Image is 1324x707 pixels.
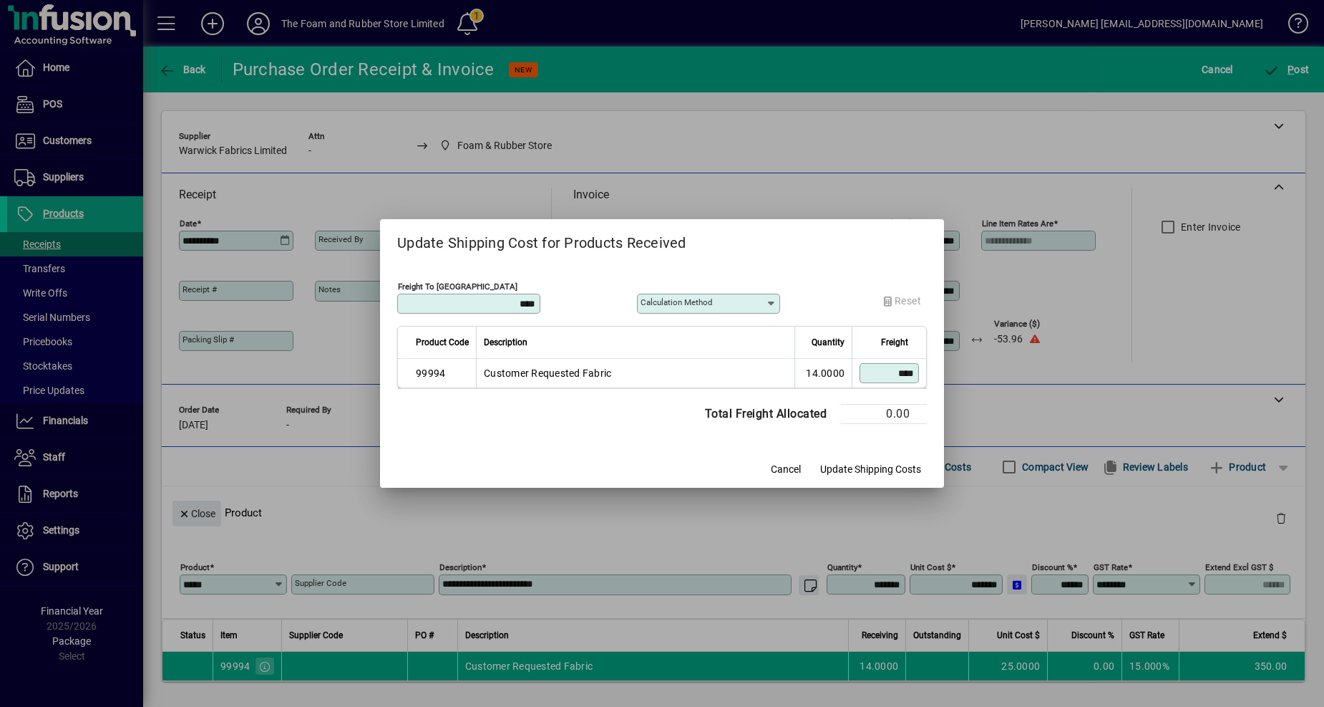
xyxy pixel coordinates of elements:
[820,462,921,477] span: Update Shipping Costs
[398,359,476,388] td: 99994
[771,462,801,477] span: Cancel
[416,335,469,350] span: Product Code
[641,297,713,307] mat-label: Calculation Method
[398,282,517,292] mat-label: Freight To [GEOGRAPHIC_DATA]
[841,405,927,424] td: 0.00
[812,335,844,350] span: Quantity
[380,219,944,261] h2: Update Shipping Cost for Products Received
[881,335,908,350] span: Freight
[484,335,527,350] span: Description
[763,456,809,482] button: Cancel
[814,456,927,482] button: Update Shipping Costs
[476,359,794,388] td: Customer Requested Fabric
[698,405,842,424] td: Total Freight Allocated
[794,359,852,388] td: 14.0000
